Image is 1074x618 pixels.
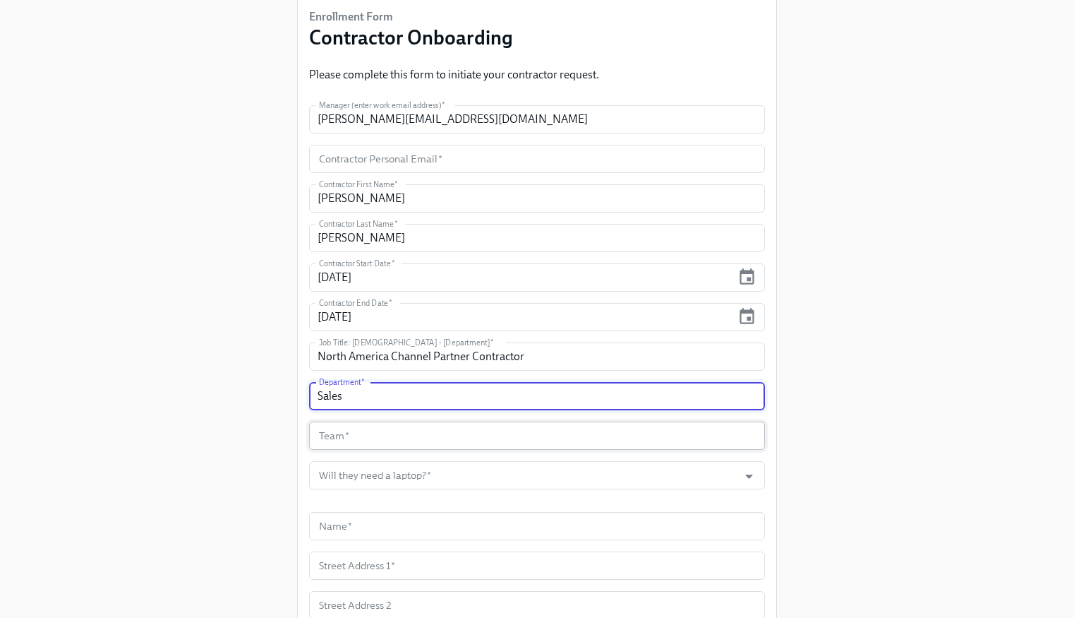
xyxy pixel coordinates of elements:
button: Open [738,465,760,487]
input: MM/DD/YYYY [309,303,732,331]
input: MM/DD/YYYY [309,263,732,292]
h6: Enrollment Form [309,9,513,25]
p: Please complete this form to initiate your contractor request. [309,67,599,83]
h3: Contractor Onboarding [309,25,513,50]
